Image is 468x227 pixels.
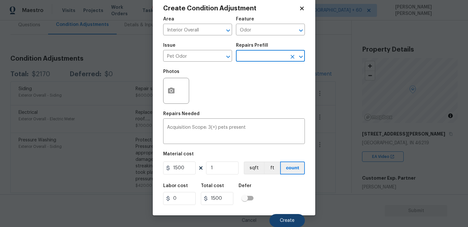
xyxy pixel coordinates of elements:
button: count [280,161,305,174]
span: Create [280,218,294,223]
h2: Create Condition Adjustment [163,5,299,12]
button: Create [269,214,305,227]
h5: Defer [239,184,252,188]
textarea: Acquisition Scope: 3(+) pets present [167,125,301,139]
h5: Material cost [163,152,194,156]
h5: Photos [163,69,179,74]
button: ft [264,161,280,174]
button: Open [224,52,233,61]
h5: Area [163,17,174,21]
span: Cancel [242,218,256,223]
button: Open [296,26,305,35]
button: Cancel [231,214,267,227]
button: sqft [244,161,264,174]
h5: Feature [236,17,254,21]
h5: Repairs Prefill [236,43,268,48]
button: Clear [288,52,297,61]
h5: Total cost [201,184,224,188]
button: Open [224,26,233,35]
button: Open [296,52,305,61]
h5: Repairs Needed [163,112,200,116]
h5: Labor cost [163,184,188,188]
h5: Issue [163,43,175,48]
